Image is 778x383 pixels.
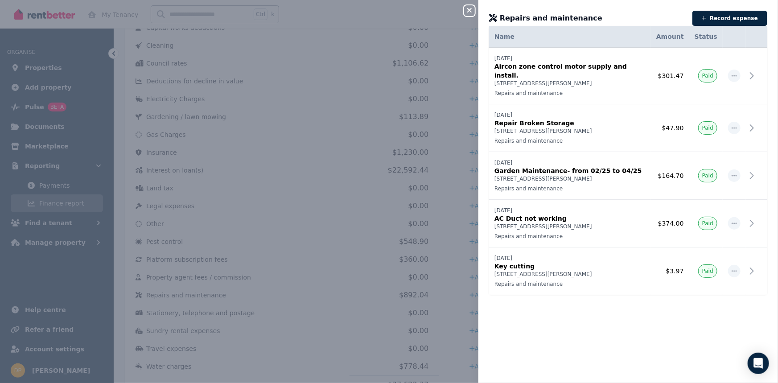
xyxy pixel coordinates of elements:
[702,268,713,275] span: Paid
[494,233,646,240] p: Repairs and maintenance
[702,72,713,79] span: Paid
[494,80,646,87] p: [STREET_ADDRESS][PERSON_NAME]
[494,159,646,166] p: [DATE]
[500,13,602,24] span: Repairs and maintenance
[494,90,646,97] p: Repairs and maintenance
[494,175,646,182] p: [STREET_ADDRESS][PERSON_NAME]
[494,111,646,119] p: [DATE]
[494,271,646,278] p: [STREET_ADDRESS][PERSON_NAME]
[494,255,646,262] p: [DATE]
[494,166,646,175] p: Garden Maintenance- from 02/25 to 04/25
[494,62,646,80] p: Aircon zone control motor supply and install.
[651,247,689,295] td: $3.97
[489,26,651,48] th: Name
[494,214,646,223] p: AC Duct not working
[651,48,689,104] td: $301.47
[702,220,713,227] span: Paid
[651,104,689,152] td: $47.90
[702,124,713,132] span: Paid
[494,223,646,230] p: [STREET_ADDRESS][PERSON_NAME]
[494,207,646,214] p: [DATE]
[748,353,769,374] div: Open Intercom Messenger
[651,200,689,247] td: $374.00
[651,152,689,200] td: $164.70
[494,262,646,271] p: Key cutting
[689,26,723,48] th: Status
[494,185,646,192] p: Repairs and maintenance
[702,172,713,179] span: Paid
[692,11,767,26] button: Record expense
[494,55,646,62] p: [DATE]
[494,128,646,135] p: [STREET_ADDRESS][PERSON_NAME]
[494,119,646,128] p: Repair Broken Storage
[494,280,646,288] p: Repairs and maintenance
[651,26,689,48] th: Amount
[494,137,646,144] p: Repairs and maintenance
